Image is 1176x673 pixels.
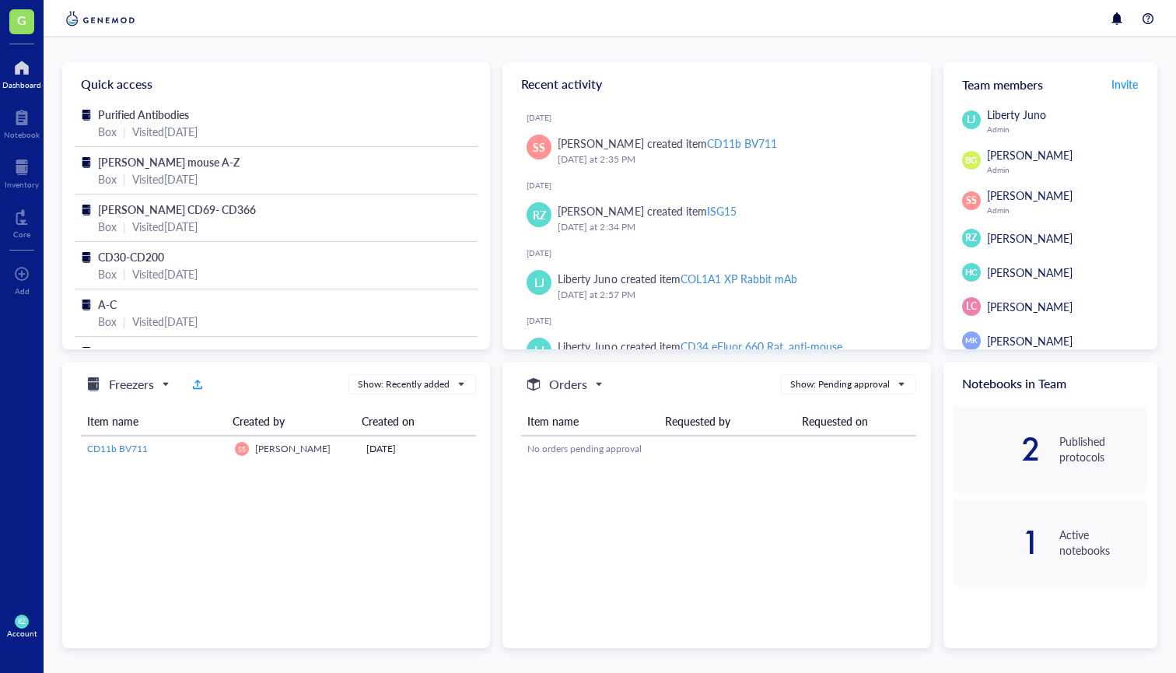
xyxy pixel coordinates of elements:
div: Visited [DATE] [132,313,198,330]
span: RZ [533,206,546,223]
div: Notebooks in Team [943,362,1157,405]
div: | [123,218,126,235]
th: Created on [355,407,469,436]
div: Show: Recently added [358,377,450,391]
div: [DATE] at 2:57 PM [558,287,905,303]
span: CD30-CD200 [98,249,164,265]
a: Notebook [4,105,40,139]
div: | [123,265,126,282]
div: Admin [987,124,1148,134]
h5: Freezers [109,375,154,394]
div: [DATE] [527,316,918,325]
th: Requested on [796,407,916,436]
div: Admin [987,165,1148,174]
a: Inventory [5,155,39,189]
div: Published protocols [1059,433,1148,464]
div: [DATE] [366,442,470,456]
button: Invite [1111,72,1139,96]
a: CD11b BV711 [87,442,222,456]
th: Item name [521,407,658,436]
div: Team members [943,62,1157,106]
div: [PERSON_NAME] created item [558,202,736,219]
span: RZ [18,618,26,626]
div: Dashboard [2,80,41,89]
th: Requested by [659,407,796,436]
div: Box [98,170,117,188]
span: [PERSON_NAME] [987,265,1073,280]
div: Visited [DATE] [132,218,198,235]
span: [PERSON_NAME] [987,333,1073,349]
span: LJ [534,274,544,291]
span: [PERSON_NAME] mouse A-Z [98,154,240,170]
div: Box [98,218,117,235]
span: HC [965,266,978,279]
a: RZ[PERSON_NAME] created itemISG15[DATE] at 2:34 PM [515,196,918,241]
span: SS [533,138,545,156]
th: Item name [81,407,226,436]
div: Liberty Juno created item [558,270,796,287]
a: LJLiberty Juno created itemCOL1A1 XP Rabbit mAb[DATE] at 2:57 PM [515,264,918,309]
span: [PERSON_NAME] [987,188,1073,203]
span: [PERSON_NAME] [255,442,331,455]
a: Core [13,205,30,239]
span: A-C [98,296,117,312]
span: LJ [967,113,975,127]
span: RZ [965,231,977,245]
div: ISG15 [707,203,737,219]
div: Visited [DATE] [132,123,198,140]
span: MK [965,335,977,346]
div: [DATE] [527,248,918,258]
div: Admin [987,205,1148,215]
span: CD11b BV711 [87,442,148,455]
div: [DATE] at 2:34 PM [558,219,905,235]
h5: Orders [549,375,587,394]
div: Recent activity [502,62,930,106]
div: Notebook [4,130,40,139]
div: [PERSON_NAME] created item [558,135,776,152]
div: Box [98,265,117,282]
div: Core [13,230,30,239]
span: Purified Antibodies [98,107,189,122]
div: COL1A1 XP Rabbit mAb [681,271,797,286]
div: Add [15,286,30,296]
img: genemod-logo [62,9,138,28]
div: Inventory [5,180,39,189]
div: CD11b BV711 [707,135,777,151]
span: BG [965,154,978,167]
div: Box [98,313,117,330]
div: | [123,170,126,188]
div: 1 [953,530,1041,555]
div: [DATE] [527,113,918,122]
div: | [123,123,126,140]
div: Active notebooks [1059,527,1148,558]
span: P-Z [98,344,115,359]
th: Created by [226,407,356,436]
div: No orders pending approval [527,442,910,456]
span: LC [966,300,977,314]
div: Account [7,629,37,638]
span: [PERSON_NAME] [987,147,1073,163]
div: Visited [DATE] [132,170,198,188]
div: | [123,313,126,330]
div: Visited [DATE] [132,265,198,282]
span: Invite [1111,76,1138,92]
div: [DATE] [527,181,918,190]
span: G [17,10,26,30]
span: [PERSON_NAME] [987,230,1073,246]
span: SS [966,194,977,208]
span: SS [238,444,245,453]
div: [DATE] at 2:35 PM [558,152,905,167]
div: 2 [953,436,1041,461]
span: [PERSON_NAME] CD69- CD366 [98,202,256,217]
a: Dashboard [2,55,41,89]
div: Box [98,123,117,140]
span: Liberty Juno [987,107,1046,122]
div: Quick access [62,62,490,106]
span: [PERSON_NAME] [987,299,1073,314]
div: Show: Pending approval [790,377,890,391]
a: SS[PERSON_NAME] created itemCD11b BV711[DATE] at 2:35 PM [515,128,918,174]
